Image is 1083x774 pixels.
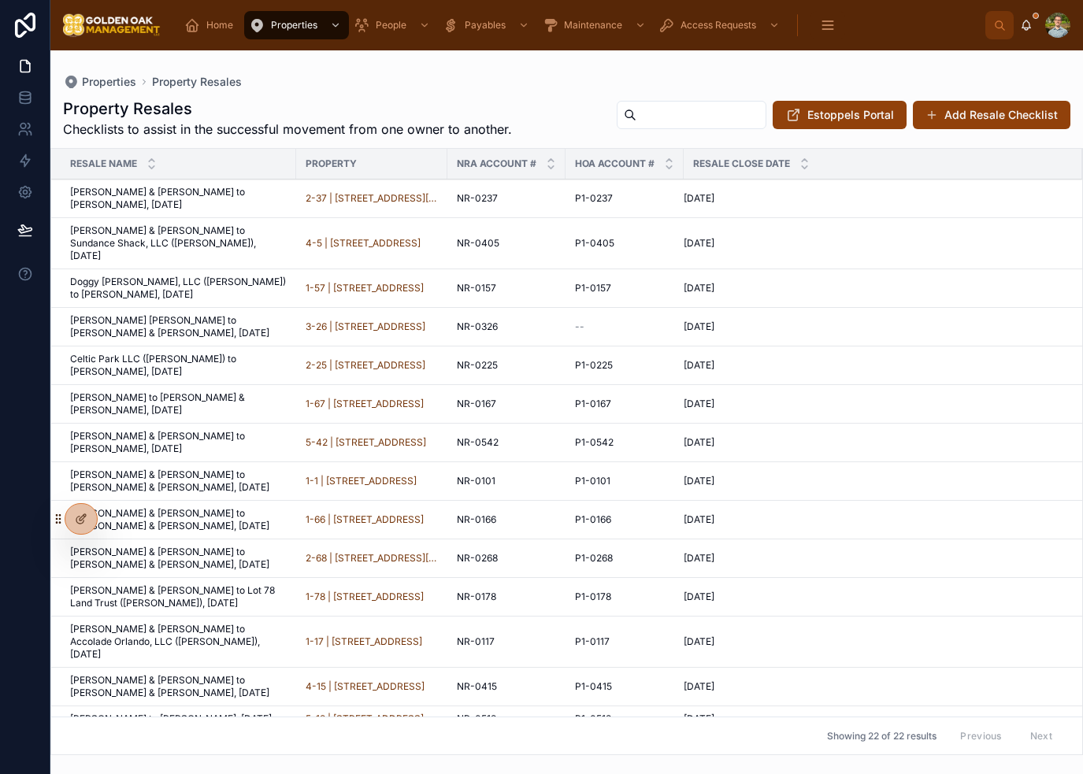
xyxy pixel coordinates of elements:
a: Doggy [PERSON_NAME], LLC ([PERSON_NAME]) to [PERSON_NAME], [DATE] [70,276,287,301]
span: [DATE] [684,680,714,693]
a: P1-0101 [575,475,674,487]
a: 3-26 | [STREET_ADDRESS] [306,320,438,333]
span: [DATE] [684,320,714,333]
a: 1-66 | [STREET_ADDRESS] [306,513,424,526]
span: 5-42 | [STREET_ADDRESS] [306,436,426,449]
a: Add Resale Checklist [913,101,1070,129]
a: NR-0326 [457,320,556,333]
a: 3-26 | [STREET_ADDRESS] [306,320,425,333]
span: [DATE] [684,713,714,725]
a: Property Resales [152,74,242,90]
a: 5-42 | [STREET_ADDRESS] [306,436,438,449]
span: 1-57 | [STREET_ADDRESS] [306,282,424,294]
a: [DATE] [684,513,1063,526]
a: 1-78 | [STREET_ADDRESS] [306,591,438,603]
a: 2-25 | [STREET_ADDRESS] [306,359,425,372]
span: [DATE] [684,552,714,565]
span: Properties [271,19,317,31]
a: NR-0268 [457,552,556,565]
span: -- [575,320,584,333]
a: [DATE] [684,713,1063,725]
button: Estoppels Portal [773,101,907,129]
span: Access Requests [681,19,756,31]
a: Payables [438,11,537,39]
div: scrollable content [173,8,985,43]
a: NR-0101 [457,475,556,487]
span: NR-0157 [457,282,496,294]
span: Properties [82,74,136,90]
span: Showing 22 of 22 results [827,730,936,743]
a: Celtic Park LLC ([PERSON_NAME]) to [PERSON_NAME], [DATE] [70,353,287,378]
a: [PERSON_NAME] & [PERSON_NAME] to Sundance Shack, LLC ([PERSON_NAME]), [DATE] [70,224,287,262]
span: [PERSON_NAME] [PERSON_NAME] to [PERSON_NAME] & [PERSON_NAME], [DATE] [70,314,287,339]
a: 1-67 | [STREET_ADDRESS] [306,398,438,410]
a: [PERSON_NAME] & [PERSON_NAME] to Accolade Orlando, LLC ([PERSON_NAME]), [DATE] [70,623,287,661]
a: NR-0512 [457,713,556,725]
a: [PERSON_NAME] & [PERSON_NAME] to [PERSON_NAME], [DATE] [70,186,287,211]
a: [DATE] [684,398,1063,410]
span: P1-0178 [575,591,611,603]
a: [PERSON_NAME] to [PERSON_NAME], [DATE] [70,713,287,725]
span: NR-0117 [457,635,495,648]
span: P1-0542 [575,436,614,449]
a: 1-57 | [STREET_ADDRESS] [306,282,438,294]
a: Properties [244,11,349,39]
span: HOA Account # [575,157,655,170]
span: NR-0326 [457,320,498,333]
a: P1-0167 [575,398,674,410]
span: [DATE] [684,398,714,410]
h1: Property Resales [63,98,512,120]
span: [PERSON_NAME] to [PERSON_NAME] & [PERSON_NAME], [DATE] [70,391,287,417]
a: P1-0405 [575,237,674,250]
a: P1-0157 [575,282,674,294]
span: [PERSON_NAME] & [PERSON_NAME] to [PERSON_NAME] & [PERSON_NAME], [DATE] [70,507,287,532]
span: [PERSON_NAME] to [PERSON_NAME], [DATE] [70,713,272,725]
a: NR-0542 [457,436,556,449]
span: [DATE] [684,475,714,487]
span: [DATE] [684,436,714,449]
span: P1-0268 [575,552,613,565]
a: P1-0178 [575,591,674,603]
span: NR-0237 [457,192,498,205]
span: P1-0117 [575,635,610,648]
a: NR-0415 [457,680,556,693]
span: NR-0225 [457,359,498,372]
span: 4-5 | [STREET_ADDRESS] [306,237,421,250]
a: [PERSON_NAME] & [PERSON_NAME] to [PERSON_NAME] & [PERSON_NAME], [DATE] [70,546,287,571]
a: [DATE] [684,237,1063,250]
a: 1-78 | [STREET_ADDRESS] [306,591,424,603]
a: 5-12 | [STREET_ADDRESS] [306,713,438,725]
span: NR-0101 [457,475,495,487]
a: 1-17 | [STREET_ADDRESS] [306,635,422,648]
span: [DATE] [684,591,714,603]
span: NR-0512 [457,713,496,725]
span: NR-0268 [457,552,498,565]
a: [PERSON_NAME] & [PERSON_NAME] to [PERSON_NAME] & [PERSON_NAME], [DATE] [70,674,287,699]
a: NR-0117 [457,635,556,648]
span: 4-15 | [STREET_ADDRESS] [306,680,425,693]
a: 1-67 | [STREET_ADDRESS] [306,398,424,410]
a: [PERSON_NAME] & [PERSON_NAME] to [PERSON_NAME] & [PERSON_NAME], [DATE] [70,468,287,494]
span: P1-0512 [575,713,611,725]
a: [DATE] [684,635,1063,648]
a: [DATE] [684,475,1063,487]
a: -- [575,320,674,333]
a: NR-0167 [457,398,556,410]
span: People [376,19,406,31]
a: 1-1 | [STREET_ADDRESS] [306,475,417,487]
a: 2-37 | [STREET_ADDRESS][PERSON_NAME] [306,192,438,205]
a: [DATE] [684,359,1063,372]
a: [PERSON_NAME] & [PERSON_NAME] to Lot 78 Land Trust ([PERSON_NAME]), [DATE] [70,584,287,609]
a: Home [180,11,244,39]
a: [DATE] [684,552,1063,565]
a: 2-68 | [STREET_ADDRESS][PERSON_NAME] [306,552,438,565]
